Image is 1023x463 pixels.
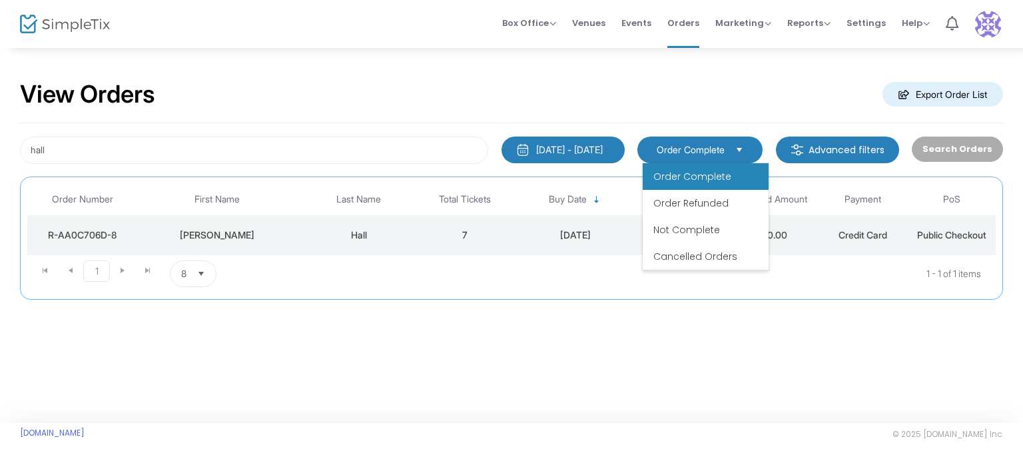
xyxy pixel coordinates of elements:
div: [DATE] - [DATE] [536,143,603,157]
span: © 2025 [DOMAIN_NAME] Inc. [892,429,1003,440]
th: Total Tickets [421,184,510,215]
kendo-pager-info: 1 - 1 of 1 items [349,260,981,287]
span: Order Number [52,194,113,205]
img: filter [791,143,804,157]
span: Order Complete [657,143,725,157]
th: Refund Amount [731,184,819,215]
td: 7 [421,215,510,255]
span: Not Complete [653,223,720,236]
a: [DOMAIN_NAME] [20,428,85,438]
span: Orders [667,6,699,40]
button: Select [192,261,210,286]
span: Credit Card [839,229,887,240]
span: Order Complete [653,170,731,183]
span: Public Checkout [917,229,986,240]
div: R-AA0C706D-8 [31,229,135,242]
span: Marketing [715,17,771,29]
div: Deborah [141,229,294,242]
div: Data table [27,184,996,255]
button: Select [730,143,749,157]
img: monthly [516,143,529,157]
m-button: Advanced filters [776,137,899,163]
h2: View Orders [20,80,155,109]
span: Buy Date [549,194,587,205]
span: Venues [572,6,605,40]
div: 9/15/2025 [513,229,639,242]
td: $0.00 [731,215,819,255]
span: Sortable [591,195,602,205]
m-button: Export Order List [882,82,1003,107]
span: PoS [943,194,960,205]
span: Page 1 [83,260,110,282]
span: Events [621,6,651,40]
div: Hall [300,229,418,242]
span: Cancelled Orders [653,250,737,263]
span: Reports [787,17,831,29]
span: 8 [181,267,186,280]
span: Help [902,17,930,29]
span: Settings [847,6,886,40]
span: Payment [845,194,881,205]
span: Last Name [336,194,381,205]
span: Order Refunded [653,197,729,210]
span: First Name [194,194,240,205]
input: Search by name, email, phone, order number, ip address, or last 4 digits of card [20,137,488,164]
span: Box Office [502,17,556,29]
button: [DATE] - [DATE] [502,137,625,163]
